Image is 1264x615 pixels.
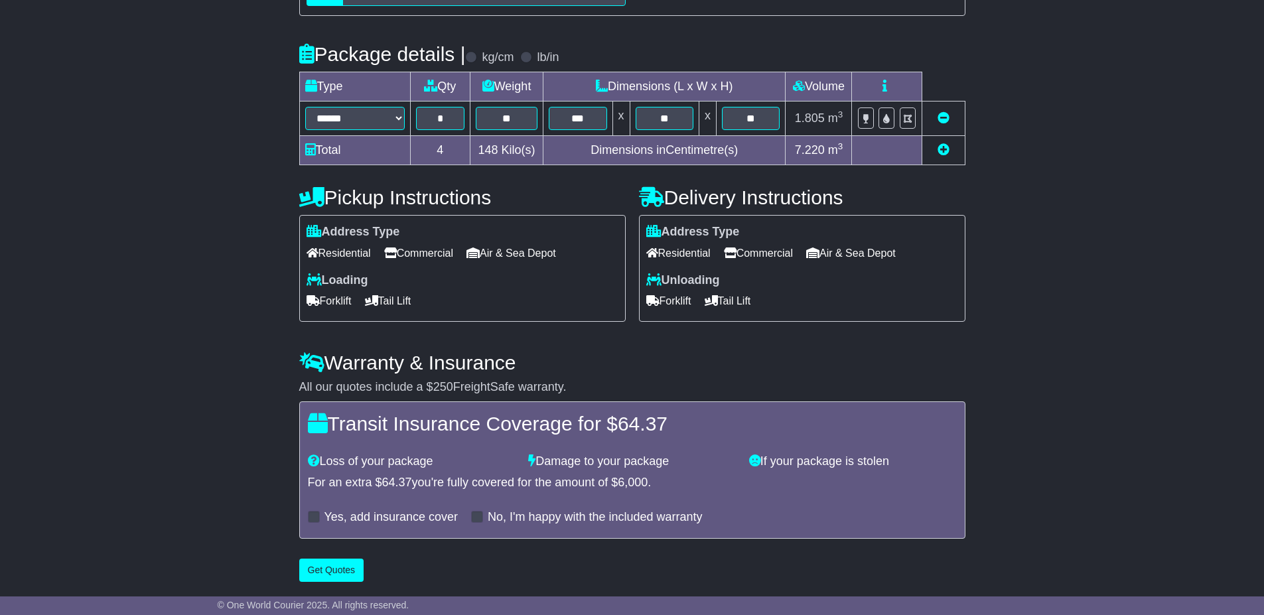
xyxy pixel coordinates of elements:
[466,243,556,263] span: Air & Sea Depot
[307,243,371,263] span: Residential
[537,50,559,65] label: lb/in
[646,243,711,263] span: Residential
[478,143,498,157] span: 148
[470,136,543,165] td: Kilo(s)
[705,291,751,311] span: Tail Lift
[488,510,703,525] label: No, I'm happy with the included warranty
[299,380,965,395] div: All our quotes include a $ FreightSafe warranty.
[618,476,648,489] span: 6,000
[307,291,352,311] span: Forklift
[299,352,965,374] h4: Warranty & Insurance
[299,136,410,165] td: Total
[365,291,411,311] span: Tail Lift
[482,50,514,65] label: kg/cm
[382,476,412,489] span: 64.37
[838,109,843,119] sup: 3
[543,136,786,165] td: Dimensions in Centimetre(s)
[646,225,740,239] label: Address Type
[299,72,410,102] td: Type
[299,43,466,65] h4: Package details |
[639,186,965,208] h4: Delivery Instructions
[838,141,843,151] sup: 3
[410,136,470,165] td: 4
[307,225,400,239] label: Address Type
[938,143,949,157] a: Add new item
[612,102,630,136] td: x
[307,273,368,288] label: Loading
[543,72,786,102] td: Dimensions (L x W x H)
[806,243,896,263] span: Air & Sea Depot
[828,143,843,157] span: m
[646,273,720,288] label: Unloading
[301,454,522,469] div: Loss of your package
[828,111,843,125] span: m
[938,111,949,125] a: Remove this item
[308,476,957,490] div: For an extra $ you're fully covered for the amount of $ .
[299,559,364,582] button: Get Quotes
[795,111,825,125] span: 1.805
[324,510,458,525] label: Yes, add insurance cover
[308,413,957,435] h4: Transit Insurance Coverage for $
[384,243,453,263] span: Commercial
[410,72,470,102] td: Qty
[724,243,793,263] span: Commercial
[699,102,716,136] td: x
[470,72,543,102] td: Weight
[795,143,825,157] span: 7.220
[618,413,667,435] span: 64.37
[299,186,626,208] h4: Pickup Instructions
[786,72,852,102] td: Volume
[218,600,409,610] span: © One World Courier 2025. All rights reserved.
[742,454,963,469] div: If your package is stolen
[522,454,742,469] div: Damage to your package
[646,291,691,311] span: Forklift
[433,380,453,393] span: 250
